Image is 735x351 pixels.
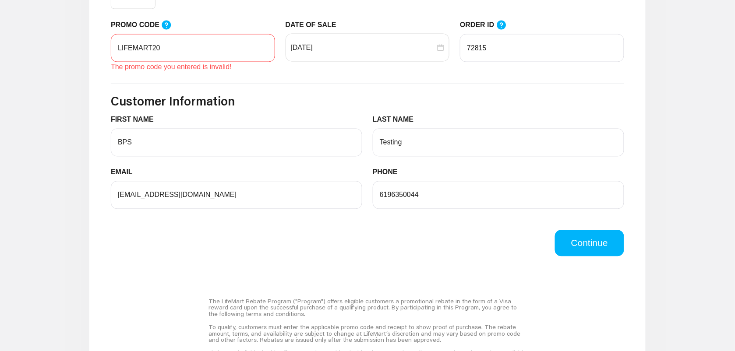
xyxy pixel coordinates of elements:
div: The promo code you entered is invalid! [111,62,275,73]
button: Continue [555,230,624,256]
label: ORDER ID [460,20,515,31]
input: FIRST NAME [111,129,362,157]
label: FIRST NAME [111,115,160,125]
input: LAST NAME [373,129,624,157]
div: To qualify, customers must enter the applicable promo code and receipt to show proof of purchase.... [208,321,526,347]
label: PROMO CODE [111,20,180,31]
input: DATE OF SALE [291,42,436,53]
label: LAST NAME [373,115,421,125]
h3: Customer Information [111,94,624,109]
input: EMAIL [111,181,362,209]
label: EMAIL [111,167,139,178]
div: The LifeMart Rebate Program ("Program") offers eligible customers a promotional rebate in the for... [208,295,526,321]
label: PHONE [373,167,404,178]
label: DATE OF SALE [286,20,343,30]
input: PHONE [373,181,624,209]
